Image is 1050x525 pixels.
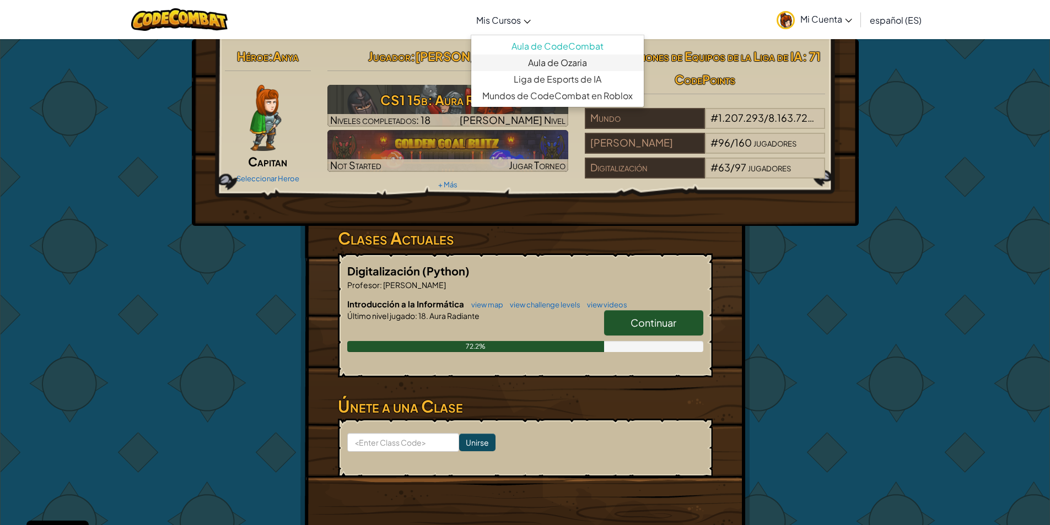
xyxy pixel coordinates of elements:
[585,143,826,156] a: [PERSON_NAME]#96/160jugadores
[428,311,480,321] span: Aura Radiante
[585,168,826,181] a: Digitalización#63/97jugadores
[471,38,644,55] a: Aula de CodeCombat
[327,130,568,172] img: Golden Goal
[509,159,566,171] span: Jugar Torneo
[471,5,536,35] a: Mis Cursos
[459,434,496,451] input: Unirse
[250,85,281,151] img: captain-pose.png
[347,299,466,309] span: Introducción a la Informática
[585,133,705,154] div: [PERSON_NAME]
[347,341,604,352] div: 72.2%
[327,85,568,127] img: CS1 15b: Aura Radiante
[504,300,580,309] a: view challenge levels
[380,280,382,290] span: :
[471,88,644,104] a: Mundos de CodeCombat en Roblox
[768,111,814,124] span: 8.163.723
[466,300,503,309] a: view map
[268,48,273,64] span: :
[710,111,718,124] span: #
[710,161,718,174] span: #
[764,111,768,124] span: /
[585,108,705,129] div: Mundo
[753,136,796,149] span: jugadores
[581,300,627,309] a: view videos
[237,48,268,64] span: Héroe
[330,159,381,171] span: Not Started
[735,161,746,174] span: 97
[368,48,411,64] span: Jugador
[589,48,803,64] span: Clasificaciones de Equipos de la Liga de IA
[131,8,228,31] img: CodeCombat logo
[327,88,568,112] h3: CS1 15b: Aura Radiante
[735,136,752,149] span: 160
[236,174,299,183] a: Seleccionar Heroe
[585,118,826,131] a: Mundo#1.207.293/8.163.723jugadores
[338,394,713,419] h3: Únete a una Clase
[338,226,713,251] h3: Clases Actuales
[438,180,457,189] a: + Más
[471,55,644,71] a: Aula de Ozaria
[382,280,446,290] span: [PERSON_NAME]
[777,11,795,29] img: avatar
[730,136,735,149] span: /
[411,48,415,64] span: :
[415,48,527,64] span: [PERSON_NAME] a
[417,311,428,321] span: 18.
[718,111,764,124] span: 1.207.293
[248,154,287,169] span: Capitan
[460,113,566,126] span: [PERSON_NAME] Nivel
[730,161,735,174] span: /
[718,136,730,149] span: 96
[800,13,852,25] span: Mi Cuenta
[476,14,521,26] span: Mis Cursos
[815,111,858,124] span: jugadores
[710,136,718,149] span: #
[347,311,415,321] span: Último nivel jugado
[870,14,922,26] span: español (ES)
[771,2,858,37] a: Mi Cuenta
[415,311,417,321] span: :
[585,158,705,178] div: Digitalización
[273,48,299,64] span: Anya
[327,85,568,127] a: Jugar Siguiente Nivel
[347,280,380,290] span: Profesor
[347,433,459,452] input: <Enter Class Code>
[422,264,470,278] span: (Python)
[330,113,430,126] span: Niveles completados: 18
[347,264,422,278] span: Digitalización
[471,71,644,88] a: Liga de Esports de IA
[327,130,568,172] a: Not StartedJugar Torneo
[631,316,676,329] span: Continuar
[718,161,730,174] span: 63
[748,161,791,174] span: jugadores
[864,5,927,35] a: español (ES)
